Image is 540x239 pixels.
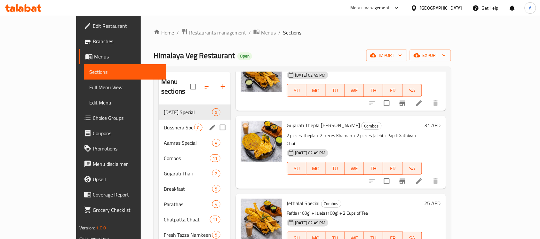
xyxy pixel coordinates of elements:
a: Coupons [79,126,166,141]
span: TU [328,86,342,95]
a: Full Menu View [84,80,166,95]
span: MO [309,164,323,173]
div: items [194,124,202,131]
a: Coverage Report [79,187,166,202]
span: SA [405,86,419,95]
span: Combos [164,154,210,162]
button: FR [383,162,402,175]
span: FR [386,86,400,95]
span: 2 [212,171,220,177]
span: export [415,51,446,59]
span: [DATE] Special [164,108,212,116]
span: 0 [195,125,202,131]
span: Gujarati Thepla [PERSON_NAME] [287,120,360,130]
span: Select all sections [187,80,200,93]
span: Himalaya Veg Restaurant [154,48,235,63]
a: Menus [79,49,166,64]
button: Branch-specific-item [395,173,410,189]
span: Chatpatta Chaat [164,216,210,223]
span: Coverage Report [93,191,161,198]
span: Sort sections [200,79,215,94]
button: Branch-specific-item [395,96,410,111]
li: / [278,29,281,36]
button: TU [326,84,345,97]
span: SU [290,86,304,95]
span: Dusshera Specials [164,124,194,131]
a: Branches [79,34,166,49]
div: [GEOGRAPHIC_DATA] [420,4,462,12]
div: Breakfast5 [159,181,230,197]
p: Fafda (100g) + Jalebi (100g) + 2 Cups of Tea [287,209,422,217]
span: MO [309,86,323,95]
a: Restaurants management [181,28,246,37]
button: delete [428,96,443,111]
span: SA [405,164,419,173]
div: items [212,231,220,239]
button: delete [428,173,443,189]
div: Chatpatta Chaat11 [159,212,230,227]
a: Sections [84,64,166,80]
div: Menu-management [351,4,390,12]
span: SU [290,164,304,173]
span: WE [347,164,361,173]
a: Edit Restaurant [79,18,166,34]
button: SU [287,162,306,175]
img: Maja Aavi Jayi [241,51,282,92]
div: items [210,154,220,162]
a: Edit menu item [415,177,423,185]
span: 5 [212,186,220,192]
span: Select to update [380,174,393,188]
div: items [210,216,220,223]
span: import [371,51,402,59]
span: Restaurants management [189,29,246,36]
span: [DATE] 02:49 PM [293,220,328,226]
img: Gujarati Thepla Ka Nasta [241,121,282,162]
span: Promotions [93,145,161,152]
a: Upsell [79,172,166,187]
span: 9 [212,109,220,115]
span: 5 [212,232,220,238]
button: WE [345,84,364,97]
a: Menus [253,28,276,37]
span: Jethalal Special [287,198,320,208]
div: Dusshera Specials0edit [159,120,230,135]
a: Edit Menu [84,95,166,110]
button: edit [208,123,217,132]
li: / [249,29,251,36]
span: Select to update [380,96,393,110]
button: MO [306,162,326,175]
span: Choice Groups [93,114,161,122]
button: Add section [215,79,231,94]
span: Menus [261,29,276,36]
span: Sections [283,29,301,36]
div: items [212,108,220,116]
div: items [212,185,220,193]
span: Version: [79,224,95,232]
span: Breakfast [164,185,212,193]
span: Parathas [164,200,212,208]
button: FR [383,84,402,97]
div: Parathas4 [159,197,230,212]
div: Aamras Special4 [159,135,230,150]
span: TU [328,164,342,173]
span: Gujarati Thali [164,170,212,177]
button: SU [287,84,306,97]
span: Edit Restaurant [93,22,161,30]
span: Menu disclaimer [93,160,161,168]
div: Combos [361,122,382,130]
span: 4 [212,140,220,146]
div: items [212,170,220,177]
span: Edit Menu [89,99,161,106]
h6: 25 AED [425,199,441,208]
div: Combos [321,200,341,208]
span: Open [237,53,252,59]
button: import [366,50,407,61]
a: Edit menu item [415,99,423,107]
span: Aamras Special [164,139,212,147]
span: FR [386,164,400,173]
